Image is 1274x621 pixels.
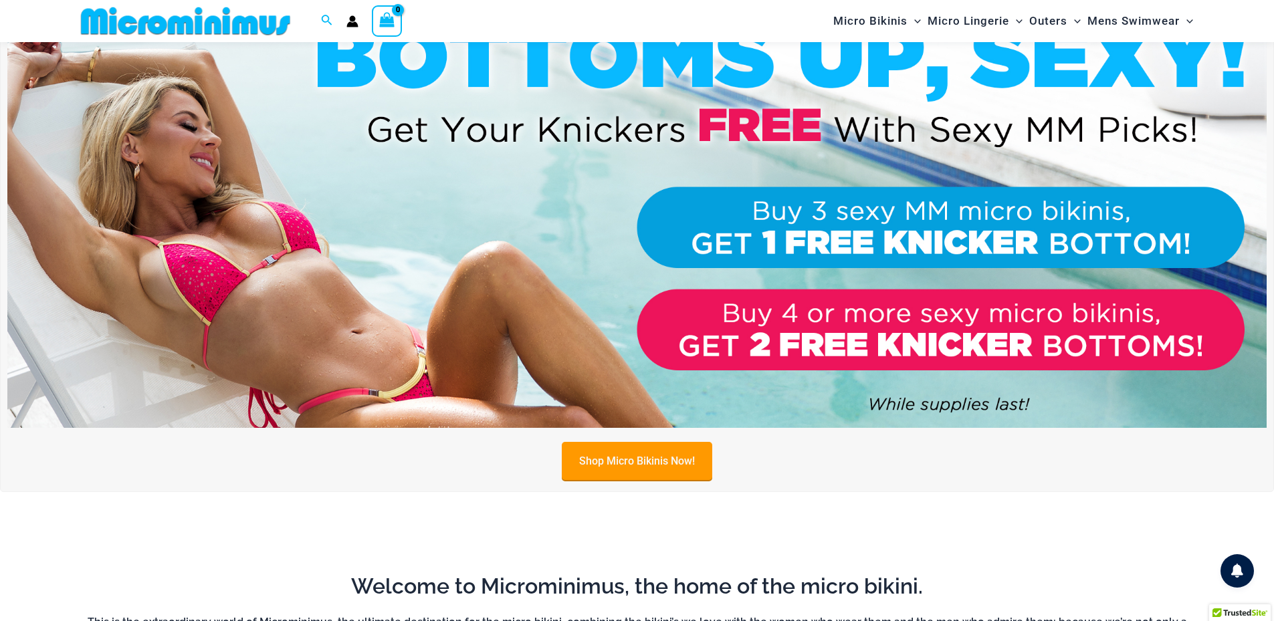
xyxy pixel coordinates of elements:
a: OutersMenu ToggleMenu Toggle [1026,4,1084,38]
a: Search icon link [321,13,333,29]
span: Menu Toggle [1067,4,1081,38]
a: Micro BikinisMenu ToggleMenu Toggle [830,4,924,38]
span: Mens Swimwear [1087,4,1180,38]
span: Micro Bikinis [833,4,908,38]
span: Menu Toggle [1180,4,1193,38]
a: Micro LingerieMenu ToggleMenu Toggle [924,4,1026,38]
nav: Site Navigation [828,2,1199,40]
span: Outers [1029,4,1067,38]
a: Mens SwimwearMenu ToggleMenu Toggle [1084,4,1196,38]
h2: Welcome to Microminimus, the home of the micro bikini. [86,572,1189,600]
span: Micro Lingerie [928,4,1009,38]
img: MM SHOP LOGO FLAT [76,6,296,36]
span: Menu Toggle [908,4,921,38]
span: Menu Toggle [1009,4,1023,38]
a: Shop Micro Bikinis Now! [562,442,712,480]
a: Account icon link [346,15,358,27]
a: View Shopping Cart, empty [372,5,403,36]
